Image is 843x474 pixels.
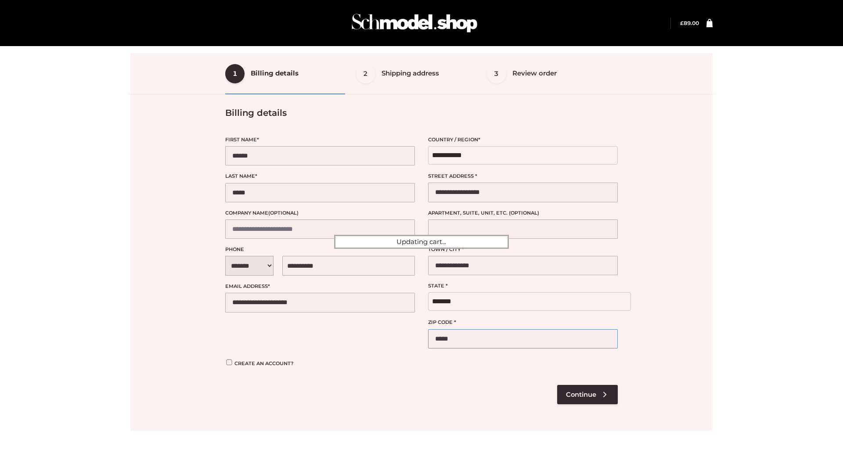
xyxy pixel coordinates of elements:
div: Updating cart... [334,235,509,249]
span: £ [680,20,684,26]
a: £89.00 [680,20,699,26]
img: Schmodel Admin 964 [349,6,480,40]
bdi: 89.00 [680,20,699,26]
